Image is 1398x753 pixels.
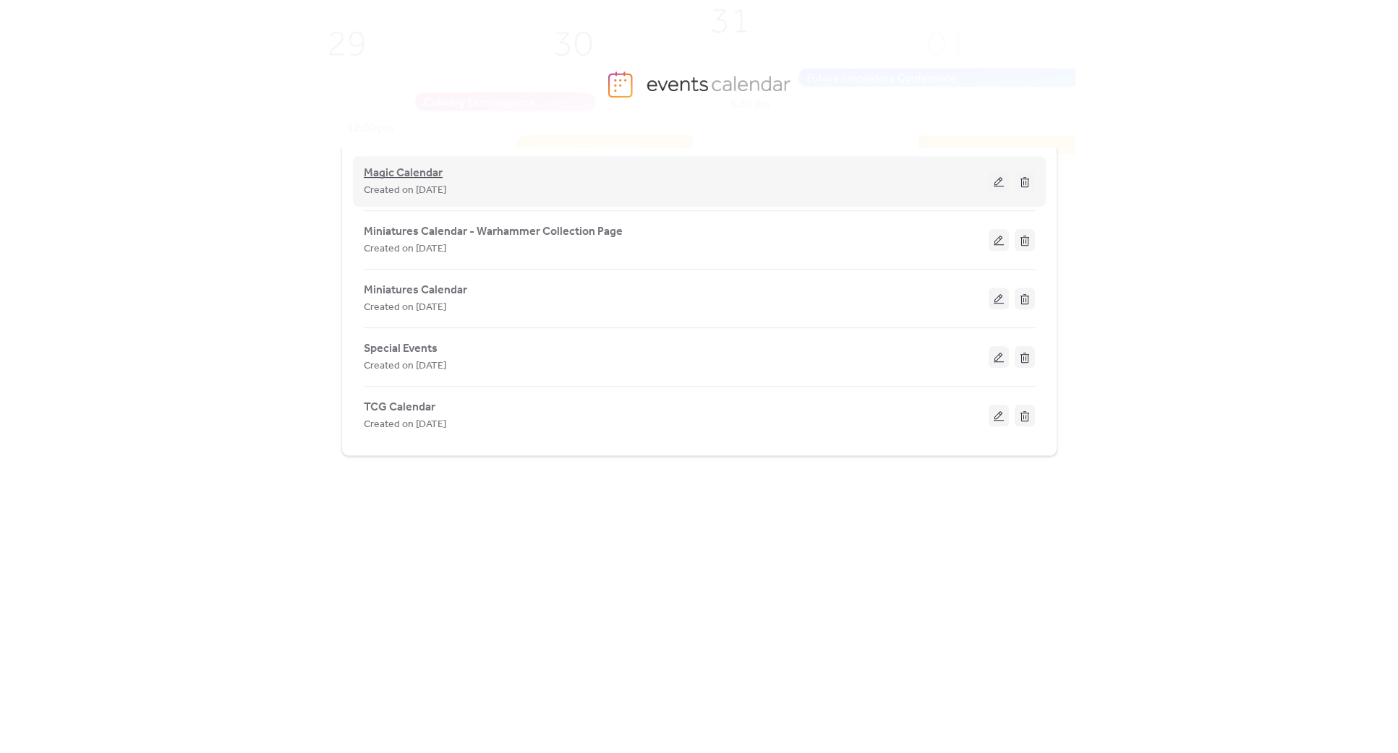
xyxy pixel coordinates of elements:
span: Miniatures Calendar - Warhammer Collection Page [364,223,623,241]
a: TCG Calendar [364,403,435,411]
span: Created on [DATE] [364,416,446,434]
span: Magic Calendar [364,165,443,182]
span: Miniatures Calendar [364,282,467,299]
span: Created on [DATE] [364,182,446,199]
a: Magic Calendar [364,169,443,178]
a: Miniatures Calendar [364,286,467,294]
span: Special Events [364,340,438,358]
span: Created on [DATE] [364,241,446,258]
a: Special Events [364,345,438,353]
span: TCG Calendar [364,399,435,416]
span: Created on [DATE] [364,299,446,317]
a: Miniatures Calendar - Warhammer Collection Page [364,228,623,236]
span: Created on [DATE] [364,358,446,375]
